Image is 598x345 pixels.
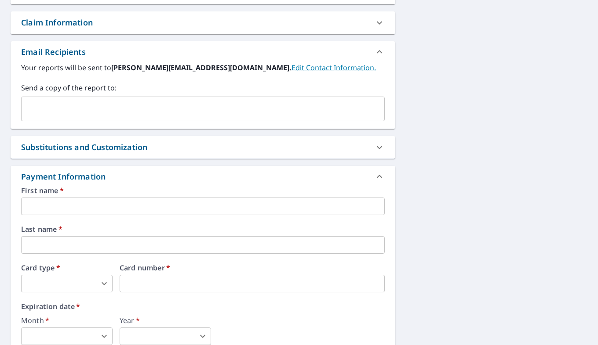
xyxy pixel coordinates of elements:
label: Last name [21,226,385,233]
a: EditContactInfo [292,63,376,72]
div: Substitutions and Customization [11,136,395,158]
label: Your reports will be sent to [21,62,385,73]
div: Payment Information [11,166,395,187]
div: ​ [120,327,211,345]
div: Claim Information [11,11,395,34]
div: ​ [21,327,113,345]
b: [PERSON_NAME][EMAIL_ADDRESS][DOMAIN_NAME]. [111,63,292,72]
label: Send a copy of the report to: [21,83,385,93]
label: Month [21,317,113,324]
div: ​ [21,275,113,292]
div: Email Recipients [11,41,395,62]
label: Card number [120,264,385,271]
label: Year [120,317,211,324]
div: Payment Information [21,171,109,183]
label: First name [21,187,385,194]
label: Card type [21,264,113,271]
div: Claim Information [21,17,93,29]
div: Substitutions and Customization [21,141,147,153]
div: Email Recipients [21,46,86,58]
label: Expiration date [21,303,385,310]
